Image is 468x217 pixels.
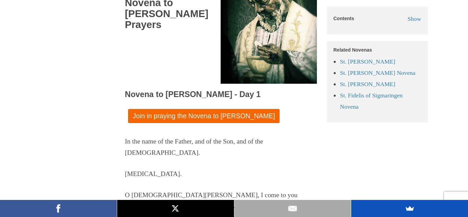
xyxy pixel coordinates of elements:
[333,16,354,21] h5: Contents
[351,200,468,217] a: SumoMe
[125,136,317,159] p: In the name of the Father, and of the Son, and of the [DEMOGRAPHIC_DATA].
[408,15,421,22] span: Show
[125,168,317,180] p: [MEDICAL_DATA].
[117,200,234,217] a: X
[340,58,395,65] a: St. [PERSON_NAME]
[405,203,415,214] img: SumoMe
[234,200,351,217] a: Email
[128,109,279,123] a: Join in praying the Novena to [PERSON_NAME]
[340,81,395,87] a: St. [PERSON_NAME]
[287,203,298,214] img: Email
[125,90,261,99] span: Novena to [PERSON_NAME] - Day 1
[333,48,421,53] h5: Related Novenas
[53,203,63,214] img: Facebook
[170,203,181,214] img: X
[340,69,415,76] a: St. [PERSON_NAME] Novena
[340,92,403,110] a: St. Fidelis of Sigmaringen Novena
